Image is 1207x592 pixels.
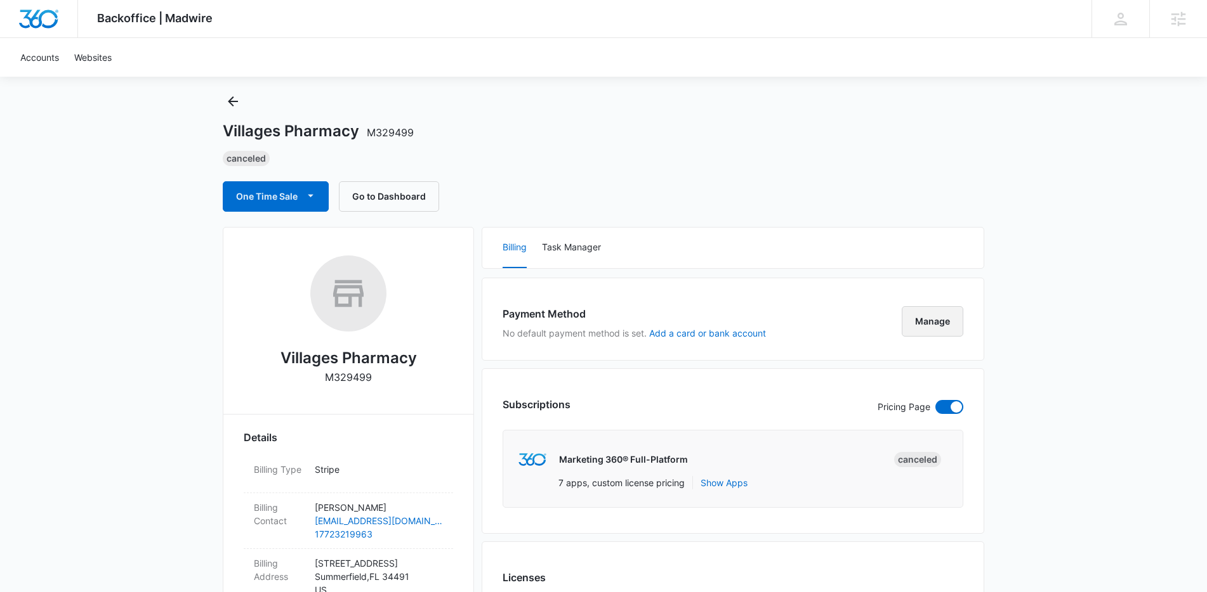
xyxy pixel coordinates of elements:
dt: Billing Contact [254,501,305,527]
h3: Licenses [503,570,546,585]
h2: Villages Pharmacy [280,347,417,370]
p: Pricing Page [878,400,930,414]
h1: Villages Pharmacy [223,122,414,141]
p: [PERSON_NAME] [315,501,443,514]
h3: Subscriptions [503,397,571,412]
a: Websites [67,38,119,77]
div: Billing TypeStripe [244,455,453,493]
div: Billing Contact[PERSON_NAME][EMAIL_ADDRESS][DOMAIN_NAME]17723219963 [244,493,453,549]
span: M329499 [367,126,414,139]
a: 17723219963 [315,527,443,541]
div: Canceled [894,452,941,467]
dt: Billing Type [254,463,305,476]
button: Manage [902,306,963,337]
p: Stripe [315,463,443,476]
div: Canceled [223,151,270,166]
button: Task Manager [542,228,601,268]
span: Details [244,430,277,445]
button: Billing [503,228,527,268]
button: Add a card or bank account [649,329,766,338]
p: Marketing 360® Full-Platform [559,453,688,466]
button: Go to Dashboard [339,181,439,212]
dt: Billing Address [254,557,305,583]
h3: Payment Method [503,306,766,321]
p: 7 apps, custom license pricing [558,476,685,489]
img: marketing360Logo [518,453,546,467]
p: M329499 [325,370,372,385]
button: Show Apps [701,476,748,489]
p: No default payment method is set. [503,326,766,340]
button: Back [223,91,243,112]
button: One Time Sale [223,181,329,212]
a: Accounts [13,38,67,77]
a: [EMAIL_ADDRESS][DOMAIN_NAME] [315,514,443,527]
span: Backoffice | Madwire [97,11,213,25]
